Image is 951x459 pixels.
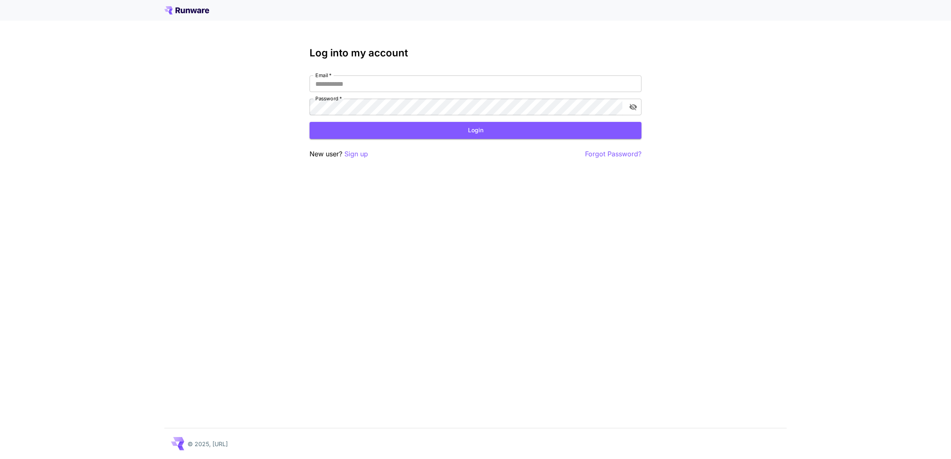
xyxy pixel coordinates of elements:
[310,47,641,59] h3: Log into my account
[315,95,342,102] label: Password
[344,149,368,159] button: Sign up
[188,440,228,448] p: © 2025, [URL]
[315,72,332,79] label: Email
[626,100,641,114] button: toggle password visibility
[310,149,368,159] p: New user?
[310,122,641,139] button: Login
[585,149,641,159] button: Forgot Password?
